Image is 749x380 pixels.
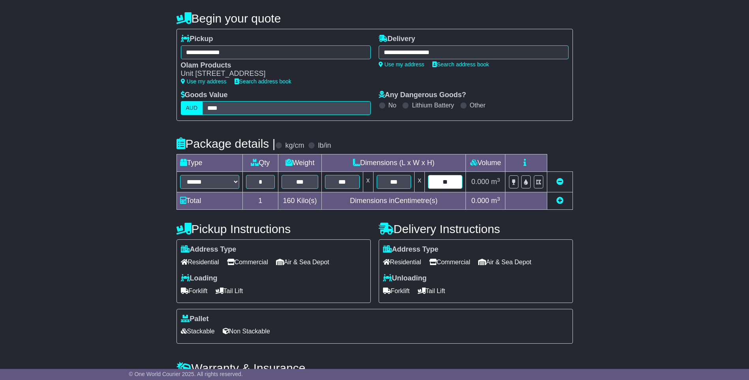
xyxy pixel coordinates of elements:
[181,101,203,115] label: AUD
[379,35,415,43] label: Delivery
[414,172,424,192] td: x
[176,137,276,150] h4: Package details |
[389,102,396,109] label: No
[181,315,209,324] label: Pallet
[223,325,270,337] span: Non Stackable
[497,177,500,183] sup: 3
[176,192,242,210] td: Total
[418,285,445,297] span: Tail Lift
[176,222,371,235] h4: Pickup Instructions
[235,78,291,85] a: Search address book
[383,245,439,254] label: Address Type
[176,154,242,172] td: Type
[471,197,489,205] span: 0.000
[242,154,278,172] td: Qty
[379,222,573,235] h4: Delivery Instructions
[181,285,208,297] span: Forklift
[242,192,278,210] td: 1
[379,61,424,68] a: Use my address
[471,178,489,186] span: 0.000
[285,141,304,150] label: kg/cm
[363,172,373,192] td: x
[491,197,500,205] span: m
[429,256,470,268] span: Commercial
[216,285,243,297] span: Tail Lift
[556,178,563,186] a: Remove this item
[470,102,486,109] label: Other
[278,154,322,172] td: Weight
[227,256,268,268] span: Commercial
[383,256,421,268] span: Residential
[383,274,427,283] label: Unloading
[278,192,322,210] td: Kilo(s)
[283,197,295,205] span: 160
[497,196,500,202] sup: 3
[466,154,505,172] td: Volume
[432,61,489,68] a: Search address book
[181,35,213,43] label: Pickup
[556,197,563,205] a: Add new item
[491,178,500,186] span: m
[181,274,218,283] label: Loading
[322,192,466,210] td: Dimensions in Centimetre(s)
[181,78,227,85] a: Use my address
[176,361,573,374] h4: Warranty & Insurance
[379,91,466,100] label: Any Dangerous Goods?
[318,141,331,150] label: lb/in
[478,256,531,268] span: Air & Sea Depot
[181,61,363,70] div: Olam Products
[129,371,243,377] span: © One World Courier 2025. All rights reserved.
[181,256,219,268] span: Residential
[383,285,410,297] span: Forklift
[412,102,454,109] label: Lithium Battery
[181,325,215,337] span: Stackable
[176,12,573,25] h4: Begin your quote
[181,91,228,100] label: Goods Value
[181,70,363,78] div: Unit [STREET_ADDRESS]
[276,256,329,268] span: Air & Sea Depot
[181,245,237,254] label: Address Type
[322,154,466,172] td: Dimensions (L x W x H)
